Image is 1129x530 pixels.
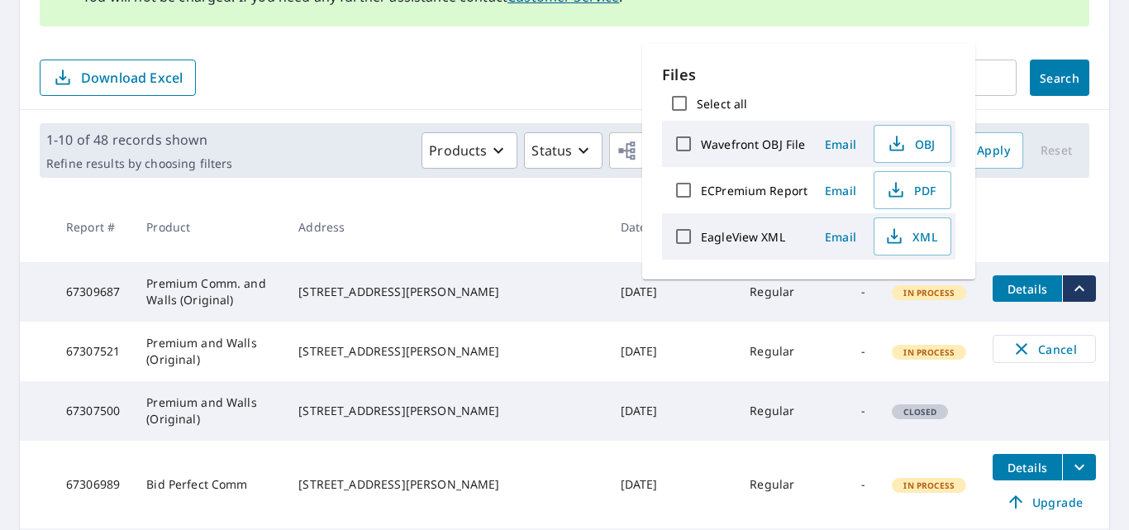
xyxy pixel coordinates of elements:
[993,489,1096,515] a: Upgrade
[298,476,593,493] div: [STREET_ADDRESS][PERSON_NAME]
[81,69,183,87] p: Download Excel
[46,130,232,150] p: 1-10 of 48 records shown
[298,403,593,419] div: [STREET_ADDRESS][PERSON_NAME]
[524,132,603,169] button: Status
[133,191,285,262] th: Product
[874,217,951,255] button: XML
[53,322,133,381] td: 67307521
[607,322,671,381] td: [DATE]
[808,381,879,441] td: -
[1062,454,1096,480] button: filesDropdownBtn-67306989
[697,96,747,112] label: Select all
[133,441,285,528] td: Bid Perfect Comm
[53,381,133,441] td: 67307500
[133,381,285,441] td: Premium and Walls (Original)
[808,441,879,528] td: -
[814,178,867,203] button: Email
[736,441,808,528] td: Regular
[607,191,671,262] th: Date
[993,454,1062,480] button: detailsBtn-67306989
[298,284,593,300] div: [STREET_ADDRESS][PERSON_NAME]
[1003,460,1052,475] span: Details
[133,262,285,322] td: Premium Comm. and Walls (Original)
[821,136,860,152] span: Email
[701,136,805,152] label: Wavefront OBJ File
[964,132,1023,169] button: Apply
[814,131,867,157] button: Email
[40,60,196,96] button: Download Excel
[53,191,133,262] th: Report #
[821,229,860,245] span: Email
[977,141,1010,161] span: Apply
[893,346,965,358] span: In Process
[893,406,946,418] span: Closed
[884,134,937,154] span: OBJ
[607,441,671,528] td: [DATE]
[1030,60,1089,96] button: Search
[736,381,808,441] td: Regular
[298,343,593,360] div: [STREET_ADDRESS][PERSON_NAME]
[285,191,607,262] th: Address
[133,322,285,381] td: Premium and Walls (Original)
[531,141,572,160] p: Status
[422,132,517,169] button: Products
[429,141,487,160] p: Products
[893,287,965,298] span: In Process
[617,141,672,161] span: Orgs
[736,322,808,381] td: Regular
[1043,70,1076,86] span: Search
[808,322,879,381] td: -
[609,132,703,169] button: Orgs
[808,262,879,322] td: -
[607,262,671,322] td: [DATE]
[701,183,807,198] label: ECPremium Report
[1062,275,1096,302] button: filesDropdownBtn-67309687
[701,229,785,245] label: EagleView XML
[874,125,951,163] button: OBJ
[53,441,133,528] td: 67306989
[607,381,671,441] td: [DATE]
[1003,492,1086,512] span: Upgrade
[53,262,133,322] td: 67309687
[993,275,1062,302] button: detailsBtn-67309687
[874,171,951,209] button: PDF
[1010,339,1079,359] span: Cancel
[884,180,937,200] span: PDF
[662,64,955,86] p: Files
[993,335,1096,363] button: Cancel
[736,262,808,322] td: Regular
[46,156,232,171] p: Refine results by choosing filters
[884,227,937,246] span: XML
[821,183,860,198] span: Email
[893,480,965,491] span: In Process
[1003,281,1052,297] span: Details
[814,224,867,250] button: Email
